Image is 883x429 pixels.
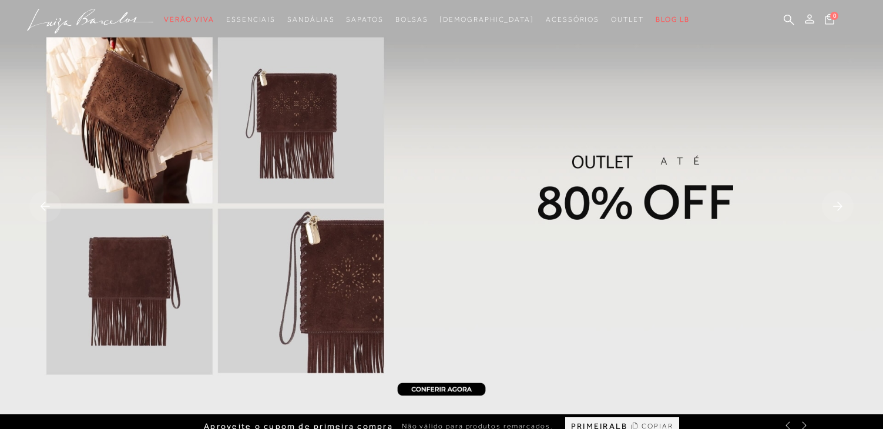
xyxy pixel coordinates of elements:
span: Acessórios [546,15,599,24]
span: Sapatos [346,15,383,24]
span: Essenciais [226,15,276,24]
span: Verão Viva [164,15,214,24]
span: Bolsas [395,15,428,24]
a: categoryNavScreenReaderText [611,9,644,31]
a: categoryNavScreenReaderText [164,9,214,31]
a: categoryNavScreenReaderText [226,9,276,31]
a: noSubCategoriesText [439,9,534,31]
a: categoryNavScreenReaderText [546,9,599,31]
span: [DEMOGRAPHIC_DATA] [439,15,534,24]
span: BLOG LB [656,15,690,24]
span: 0 [830,12,838,20]
a: categoryNavScreenReaderText [346,9,383,31]
a: categoryNavScreenReaderText [395,9,428,31]
span: Outlet [611,15,644,24]
span: Sandálias [287,15,334,24]
a: BLOG LB [656,9,690,31]
a: categoryNavScreenReaderText [287,9,334,31]
button: 0 [821,13,838,29]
